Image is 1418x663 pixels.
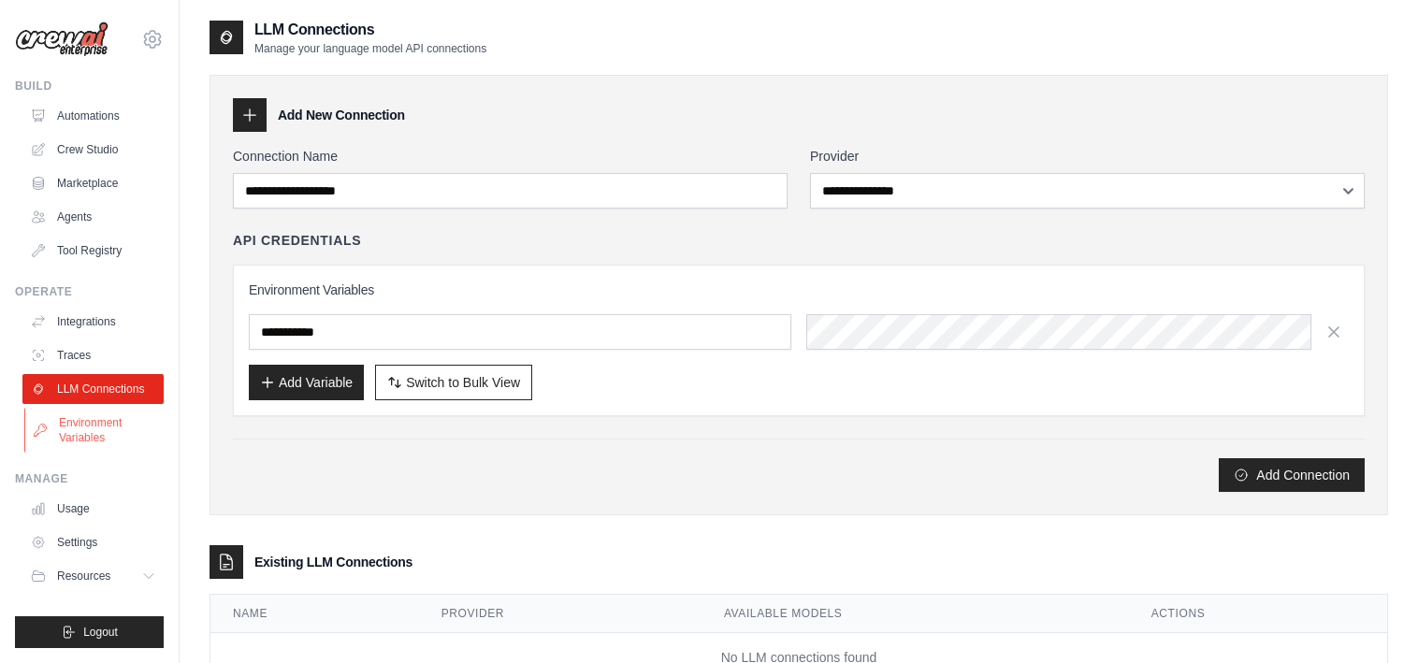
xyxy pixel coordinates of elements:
h4: API Credentials [233,231,361,250]
h3: Existing LLM Connections [254,553,412,571]
button: Resources [22,561,164,591]
button: Logout [15,616,164,648]
div: Operate [15,284,164,299]
th: Provider [419,595,702,633]
a: Automations [22,101,164,131]
span: Resources [57,569,110,584]
a: Traces [22,340,164,370]
th: Name [210,595,419,633]
th: Actions [1129,595,1387,633]
h2: LLM Connections [254,19,486,41]
button: Switch to Bulk View [375,365,532,400]
a: Integrations [22,307,164,337]
a: Environment Variables [24,408,166,453]
img: Logo [15,22,109,57]
th: Available Models [702,595,1129,633]
h3: Environment Variables [249,281,1349,299]
a: LLM Connections [22,374,164,404]
a: Tool Registry [22,236,164,266]
div: Manage [15,471,164,486]
a: Marketplace [22,168,164,198]
h3: Add New Connection [278,106,405,124]
label: Provider [810,147,1365,166]
a: Settings [22,527,164,557]
p: Manage your language model API connections [254,41,486,56]
a: Crew Studio [22,135,164,165]
button: Add Connection [1219,458,1365,492]
button: Add Variable [249,365,364,400]
a: Agents [22,202,164,232]
div: Build [15,79,164,94]
a: Usage [22,494,164,524]
span: Switch to Bulk View [406,373,520,392]
label: Connection Name [233,147,788,166]
span: Logout [83,625,118,640]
